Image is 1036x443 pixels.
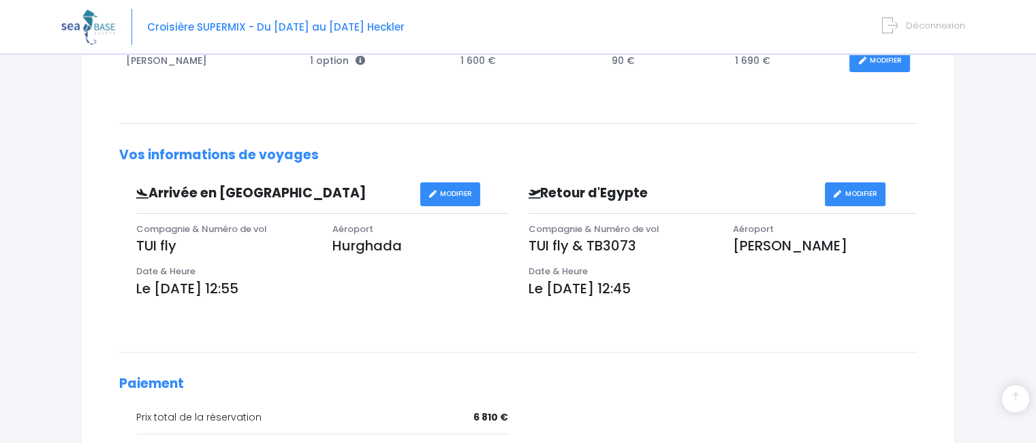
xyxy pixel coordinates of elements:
span: Aéroport [733,223,774,235]
h2: Vos informations de voyages [119,148,917,163]
a: MODIFIER [825,182,885,206]
a: MODIFIER [849,49,910,73]
span: 1 option [310,54,365,67]
p: TUI fly [136,235,312,256]
td: 90 € [605,42,728,80]
p: [PERSON_NAME] [733,235,917,256]
td: 1 600 € [454,42,605,80]
span: Compagnie & Numéro de vol [136,223,267,235]
td: [PERSON_NAME] [119,42,303,80]
span: Date & Heure [529,265,588,278]
p: Le [DATE] 12:45 [529,278,917,299]
p: TUI fly & TB3073 [529,235,712,256]
span: Date & Heure [136,265,195,278]
h2: Paiement [119,376,917,392]
h3: Retour d'Egypte [518,186,825,201]
span: Croisière SUPERMIX - Du [DATE] au [DATE] Heckler [147,20,405,34]
span: Déconnexion [906,19,965,32]
h3: Arrivée en [GEOGRAPHIC_DATA] [126,186,420,201]
span: Compagnie & Numéro de vol [529,223,659,235]
p: Le [DATE] 12:55 [136,278,508,299]
span: Aéroport [332,223,373,235]
span: 6 810 € [473,410,508,425]
td: 1 690 € [728,42,843,80]
div: Prix total de la réservation [136,410,508,425]
a: MODIFIER [420,182,481,206]
p: Hurghada [332,235,508,256]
